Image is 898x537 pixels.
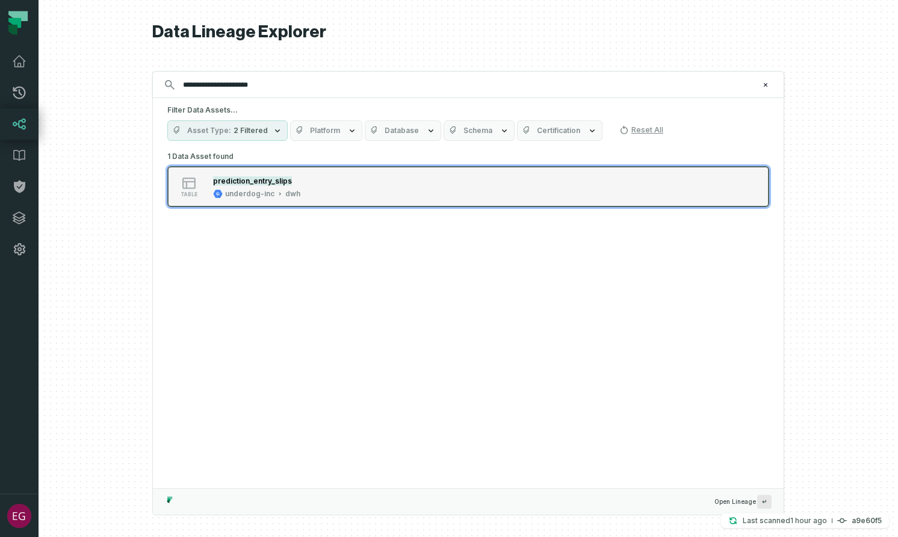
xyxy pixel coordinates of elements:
span: 2 Filtered [234,126,268,135]
span: Certification [537,126,580,135]
span: Open Lineage [714,495,772,509]
span: Database [385,126,419,135]
span: Press ↵ to add a new Data Asset to the graph [757,495,772,509]
button: Last scanned[DATE] 11:17:23 AMa9e60f5 [721,514,889,528]
div: dwh [285,189,300,199]
button: tableunderdog-incdwh [167,166,769,207]
span: table [181,191,197,197]
button: Schema [444,120,515,141]
button: Clear search query [760,79,772,91]
div: 1 Data Asset found [167,148,769,223]
mark: prediction_entry_slips [213,176,292,185]
button: Certification [517,120,602,141]
button: Database [365,120,441,141]
span: Platform [310,126,340,135]
h1: Data Lineage Explorer [152,22,784,43]
h5: Filter Data Assets... [167,105,769,115]
button: Asset Type2 Filtered [167,120,288,141]
span: Asset Type [187,126,231,135]
button: Platform [290,120,362,141]
h4: a9e60f5 [852,517,882,524]
button: Reset All [615,120,668,140]
div: underdog-inc [225,189,274,199]
div: Suggestions [153,148,784,488]
img: avatar of Eamon Glackin [7,504,31,528]
span: Schema [463,126,492,135]
relative-time: Sep 7, 2025, 11:17 AM EDT [790,516,827,525]
p: Last scanned [743,515,827,527]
